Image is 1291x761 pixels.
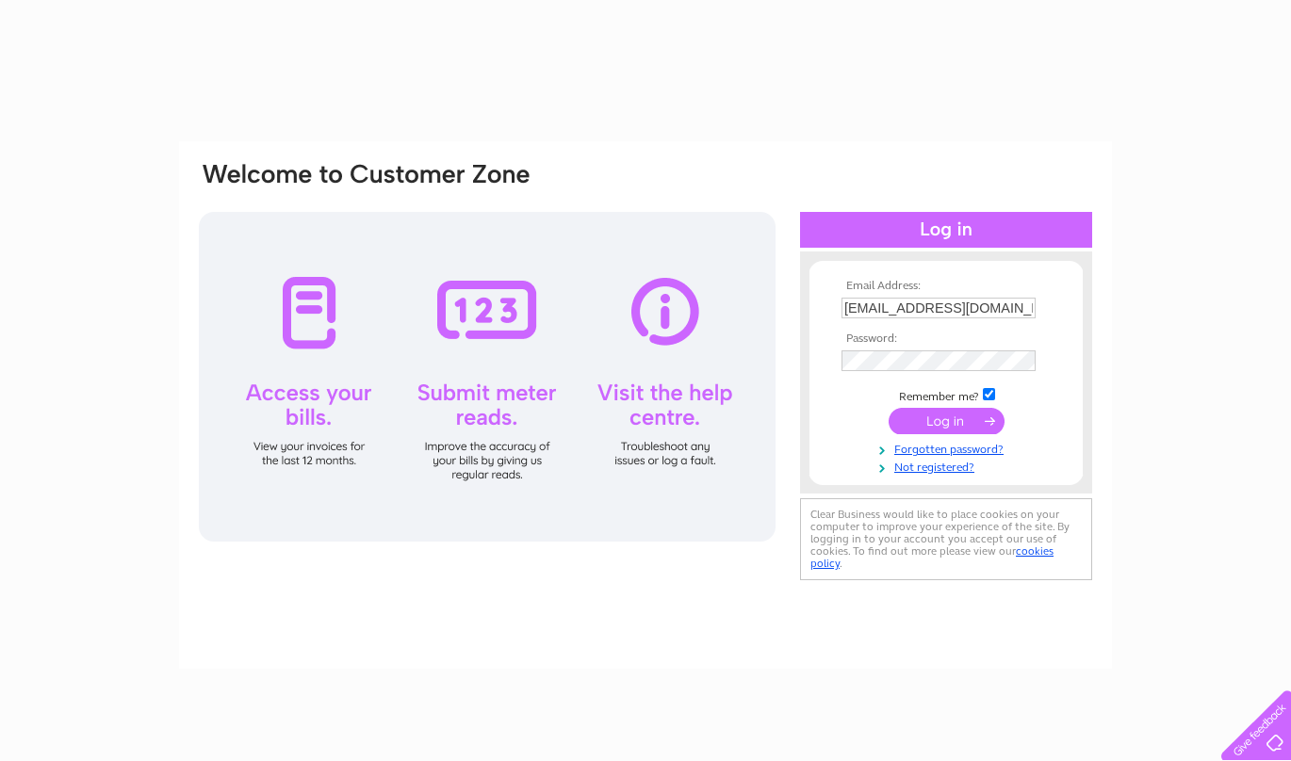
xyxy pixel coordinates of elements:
a: cookies policy [810,544,1054,570]
a: Not registered? [842,457,1055,475]
th: Password: [837,332,1055,346]
input: Submit [889,408,1005,434]
div: Clear Business would like to place cookies on your computer to improve your experience of the sit... [800,498,1092,580]
a: Forgotten password? [842,439,1055,457]
th: Email Address: [837,280,1055,293]
td: Remember me? [837,385,1055,404]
